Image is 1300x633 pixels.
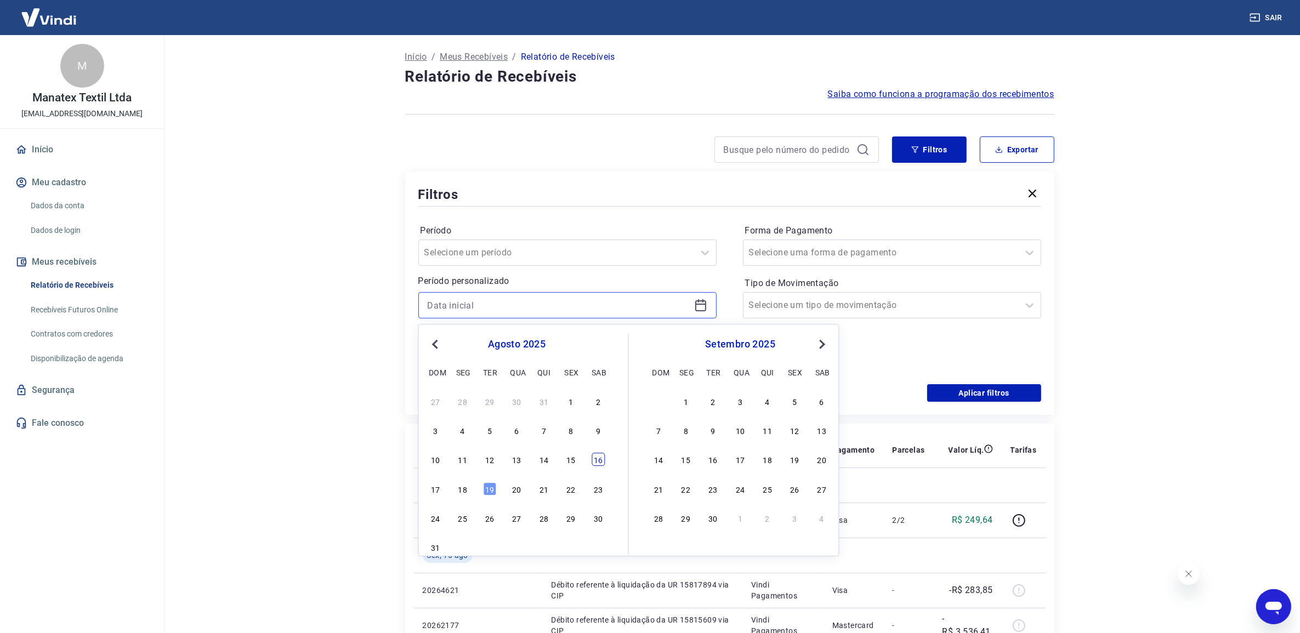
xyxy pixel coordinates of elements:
[734,482,747,495] div: Choose quarta-feira, 24 de setembro de 2025
[679,395,692,408] div: Choose segunda-feira, 1 de setembro de 2025
[788,366,801,379] div: sex
[565,541,578,554] div: Choose sexta-feira, 5 de setembro de 2025
[537,424,550,437] div: Choose quinta-feira, 7 de agosto de 2025
[26,219,151,242] a: Dados de login
[761,395,774,408] div: Choose quinta-feira, 4 de setembro de 2025
[13,250,151,274] button: Meus recebíveis
[26,299,151,321] a: Recebíveis Futuros Online
[565,424,578,437] div: Choose sexta-feira, 8 de agosto de 2025
[1256,589,1291,624] iframe: Botão para abrir a janela de mensagens
[707,424,720,437] div: Choose terça-feira, 9 de setembro de 2025
[483,395,496,408] div: Choose terça-feira, 29 de julho de 2025
[32,92,132,104] p: Manatex Textil Ltda
[432,50,435,64] p: /
[483,541,496,554] div: Choose terça-feira, 2 de setembro de 2025
[456,453,469,466] div: Choose segunda-feira, 11 de agosto de 2025
[456,424,469,437] div: Choose segunda-feira, 4 de agosto de 2025
[832,620,875,631] p: Mastercard
[815,366,828,379] div: sab
[707,395,720,408] div: Choose terça-feira, 2 de setembro de 2025
[949,444,984,455] p: Valor Líq.
[707,482,720,495] div: Choose terça-feira, 23 de setembro de 2025
[761,366,774,379] div: qui
[745,277,1039,290] label: Tipo de Movimentação
[1247,8,1287,28] button: Sair
[405,50,427,64] a: Início
[565,366,578,379] div: sex
[521,50,615,64] p: Relatório de Recebíveis
[537,482,550,495] div: Choose quinta-feira, 21 de agosto de 2025
[788,424,801,437] div: Choose sexta-feira, 12 de setembro de 2025
[456,511,469,524] div: Choose segunda-feira, 25 de agosto de 2025
[816,338,829,351] button: Next Month
[592,511,605,524] div: Choose sábado, 30 de agosto de 2025
[26,274,151,296] a: Relatório de Recebíveis
[1178,563,1200,585] iframe: Fechar mensagem
[510,366,524,379] div: qua
[1011,444,1037,455] p: Tarifas
[652,395,665,408] div: Choose domingo, 31 de agosto de 2025
[788,453,801,466] div: Choose sexta-feira, 19 de setembro de 2025
[832,515,875,526] p: Visa
[565,482,578,495] div: Choose sexta-feira, 22 de agosto de 2025
[429,366,442,379] div: dom
[815,453,828,466] div: Choose sábado, 20 de setembro de 2025
[679,511,692,524] div: Choose segunda-feira, 29 de setembro de 2025
[418,186,459,203] h5: Filtros
[13,138,151,162] a: Início
[429,424,442,437] div: Choose domingo, 3 de agosto de 2025
[13,170,151,195] button: Meu cadastro
[927,384,1041,402] button: Aplicar filtros
[652,482,665,495] div: Choose domingo, 21 de setembro de 2025
[734,366,747,379] div: qua
[537,366,550,379] div: qui
[892,585,924,596] p: -
[429,482,442,495] div: Choose domingo, 17 de agosto de 2025
[26,347,151,370] a: Disponibilização de agenda
[552,579,734,601] p: Débito referente à liquidação da UR 15817894 via CIP
[651,338,830,351] div: setembro 2025
[418,275,717,288] p: Período personalizado
[512,50,516,64] p: /
[510,395,524,408] div: Choose quarta-feira, 30 de julho de 2025
[761,424,774,437] div: Choose quinta-feira, 11 de setembro de 2025
[679,424,692,437] div: Choose segunda-feira, 8 de setembro de 2025
[13,378,151,402] a: Segurança
[592,541,605,554] div: Choose sábado, 6 de setembro de 2025
[483,366,496,379] div: ter
[565,453,578,466] div: Choose sexta-feira, 15 de agosto de 2025
[483,482,496,495] div: Choose terça-feira, 19 de agosto de 2025
[707,453,720,466] div: Choose terça-feira, 16 de setembro de 2025
[788,511,801,524] div: Choose sexta-feira, 3 de outubro de 2025
[26,195,151,217] a: Dados da conta
[592,366,605,379] div: sab
[423,585,475,596] p: 20264621
[592,482,605,495] div: Choose sábado, 23 de agosto de 2025
[483,511,496,524] div: Choose terça-feira, 26 de agosto de 2025
[679,366,692,379] div: seg
[734,511,747,524] div: Choose quarta-feira, 1 de outubro de 2025
[652,453,665,466] div: Choose domingo, 14 de setembro de 2025
[828,88,1054,101] span: Saiba como funciona a programação dos recebimentos
[13,1,84,34] img: Vindi
[734,453,747,466] div: Choose quarta-feira, 17 de setembro de 2025
[429,453,442,466] div: Choose domingo, 10 de agosto de 2025
[892,620,924,631] p: -
[537,511,550,524] div: Choose quinta-feira, 28 de agosto de 2025
[592,424,605,437] div: Choose sábado, 9 de agosto de 2025
[892,515,924,526] p: 2/2
[892,136,967,163] button: Filtros
[510,541,524,554] div: Choose quarta-feira, 3 de setembro de 2025
[592,453,605,466] div: Choose sábado, 16 de agosto de 2025
[592,395,605,408] div: Choose sábado, 2 de agosto de 2025
[13,411,151,435] a: Fale conosco
[761,453,774,466] div: Choose quinta-feira, 18 de setembro de 2025
[832,444,875,455] p: Pagamento
[651,394,830,526] div: month 2025-09
[456,395,469,408] div: Choose segunda-feira, 28 de julho de 2025
[707,511,720,524] div: Choose terça-feira, 30 de setembro de 2025
[537,395,550,408] div: Choose quinta-feira, 31 de julho de 2025
[510,511,524,524] div: Choose quarta-feira, 27 de agosto de 2025
[652,511,665,524] div: Choose domingo, 28 de setembro de 2025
